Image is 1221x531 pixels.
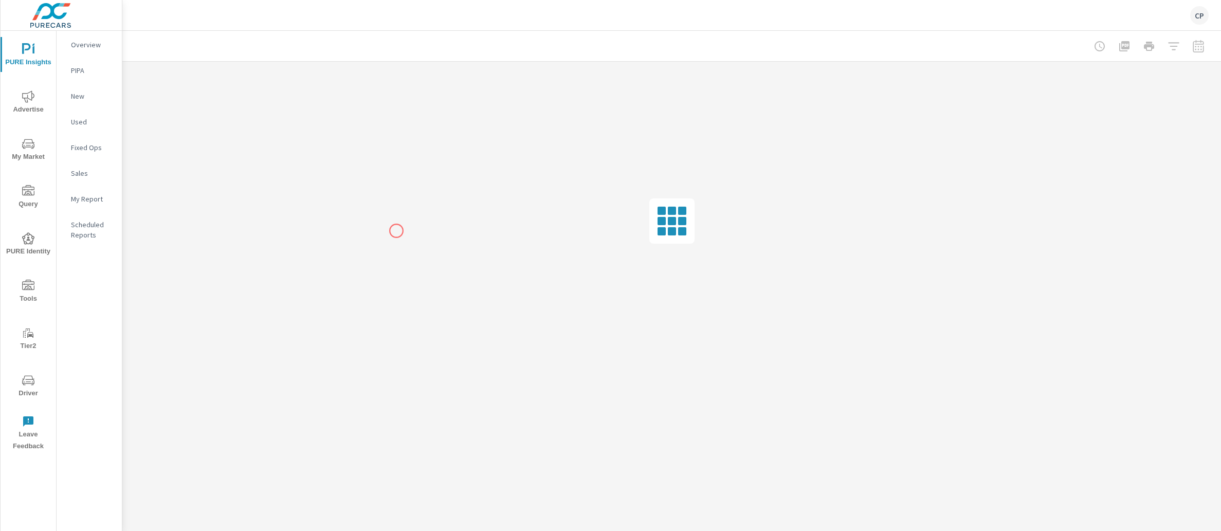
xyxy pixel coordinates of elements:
[71,40,114,50] p: Overview
[4,185,53,210] span: Query
[71,168,114,178] p: Sales
[4,374,53,399] span: Driver
[4,280,53,305] span: Tools
[71,117,114,127] p: Used
[71,194,114,204] p: My Report
[4,327,53,352] span: Tier2
[57,37,122,52] div: Overview
[57,217,122,243] div: Scheduled Reports
[71,219,114,240] p: Scheduled Reports
[4,43,53,68] span: PURE Insights
[1,31,56,456] div: nav menu
[57,191,122,207] div: My Report
[71,142,114,153] p: Fixed Ops
[4,232,53,258] span: PURE Identity
[71,91,114,101] p: New
[57,63,122,78] div: PIPA
[57,166,122,181] div: Sales
[57,140,122,155] div: Fixed Ops
[71,65,114,76] p: PIPA
[4,138,53,163] span: My Market
[4,415,53,452] span: Leave Feedback
[1190,6,1209,25] div: CP
[4,90,53,116] span: Advertise
[57,114,122,130] div: Used
[57,88,122,104] div: New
